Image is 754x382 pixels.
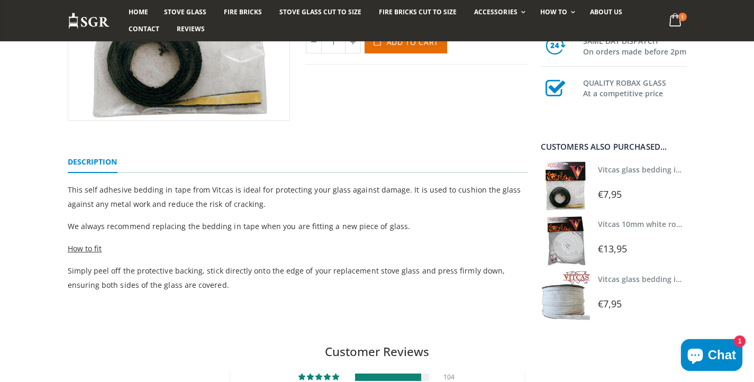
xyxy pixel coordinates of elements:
[541,161,590,211] img: Vitcas stove glass bedding in tape
[164,7,206,16] span: Stove Glass
[156,4,214,21] a: Stove Glass
[583,34,687,57] h3: SAME DAY DISPATCH On orders made before 2pm
[541,143,687,151] div: Customers also purchased...
[177,24,205,33] span: Reviews
[598,188,622,201] span: €7,95
[298,374,341,381] div: 89% (104) reviews with 5 star rating
[678,339,746,374] inbox-online-store-chat: Shopify online store chat
[68,183,528,211] p: This self adhesive bedding in tape from Vitcas is ideal for protecting your glass against damage....
[540,7,567,16] span: How To
[8,343,746,360] h2: Customer Reviews
[590,7,622,16] span: About us
[121,4,156,21] a: Home
[598,242,628,255] span: €13,95
[474,7,517,16] span: Accessories
[541,216,590,265] img: Vitcas white rope, glue and gloves kit 10mm
[582,4,630,21] a: About us
[598,297,622,310] span: €7,95
[371,4,465,21] a: Fire Bricks Cut To Size
[379,7,457,16] span: Fire Bricks Cut To Size
[271,4,369,21] a: Stove Glass Cut To Size
[129,24,159,33] span: Contact
[532,4,580,21] a: How To
[121,21,167,38] a: Contact
[583,76,687,99] h3: QUALITY ROBAX GLASS At a competitive price
[169,21,213,38] a: Reviews
[443,374,456,381] div: 104
[224,7,262,16] span: Fire Bricks
[279,7,361,16] span: Stove Glass Cut To Size
[541,271,590,320] img: Vitcas stove glass bedding in tape
[129,7,148,16] span: Home
[665,11,686,31] a: 1
[68,12,110,30] img: Stove Glass Replacement
[68,219,528,233] p: We always recommend replacing the bedding in tape when you are fitting a new piece of glass.
[216,4,270,21] a: Fire Bricks
[68,263,528,292] p: Simply peel off the protective backing, stick directly onto the edge of your replacement stove gl...
[387,37,439,47] span: Add to Cart
[68,152,117,173] a: Description
[68,243,102,253] span: How to fit
[466,4,530,21] a: Accessories
[678,13,687,21] span: 1
[365,31,448,53] button: Add to Cart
